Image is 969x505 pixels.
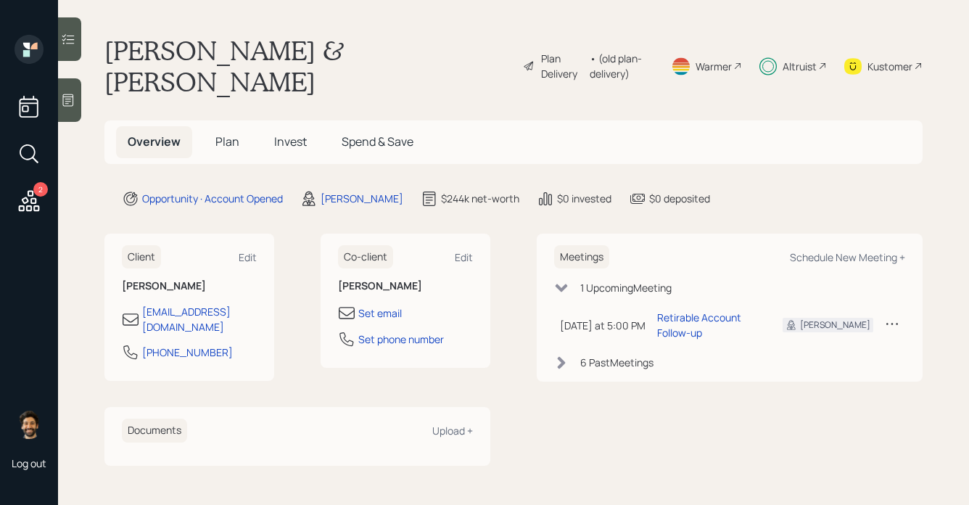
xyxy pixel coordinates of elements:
h6: Co-client [338,245,393,269]
div: Opportunity · Account Opened [142,191,283,206]
span: Spend & Save [342,134,413,149]
div: [EMAIL_ADDRESS][DOMAIN_NAME] [142,304,257,334]
span: Overview [128,134,181,149]
div: Set email [358,305,402,321]
div: 6 Past Meeting s [580,355,653,370]
h6: Meetings [554,245,609,269]
div: Edit [239,250,257,264]
img: eric-schwartz-headshot.png [15,410,44,439]
div: 1 Upcoming Meeting [580,280,672,295]
h6: [PERSON_NAME] [122,280,257,292]
div: Edit [455,250,473,264]
div: [PERSON_NAME] [321,191,403,206]
span: Invest [274,134,307,149]
div: Schedule New Meeting + [790,250,905,264]
div: Log out [12,456,46,470]
div: [PHONE_NUMBER] [142,345,233,360]
h6: Client [122,245,161,269]
h1: [PERSON_NAME] & [PERSON_NAME] [104,35,511,97]
div: Upload + [432,424,473,438]
div: • (old plan-delivery) [590,51,653,81]
span: Plan [215,134,239,149]
div: [PERSON_NAME] [800,319,870,332]
div: Altruist [783,59,817,74]
div: Warmer [696,59,732,74]
h6: [PERSON_NAME] [338,280,473,292]
h6: Documents [122,419,187,443]
div: Retirable Account Follow-up [657,310,759,340]
div: Kustomer [867,59,912,74]
div: $0 deposited [649,191,710,206]
div: Plan Delivery [541,51,582,81]
div: 2 [33,182,48,197]
div: $244k net-worth [441,191,519,206]
div: Set phone number [358,332,444,347]
div: $0 invested [557,191,611,206]
div: [DATE] at 5:00 PM [560,318,646,333]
